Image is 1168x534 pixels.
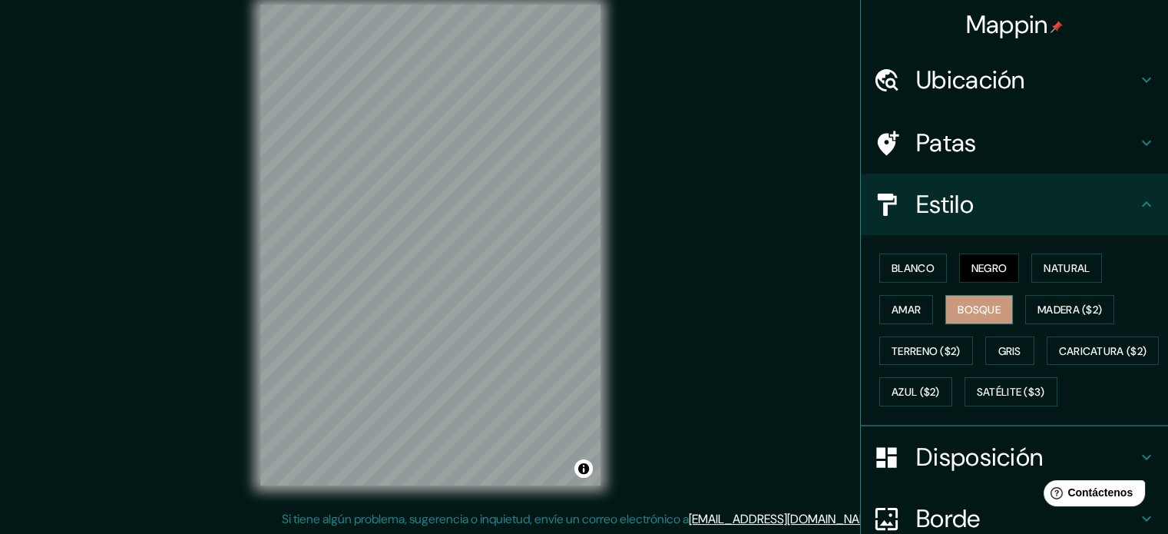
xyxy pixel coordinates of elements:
button: Satélite ($3) [965,377,1057,406]
font: Patas [916,127,977,159]
font: Negro [971,261,1008,275]
font: Amar [892,303,921,317]
font: Estilo [916,188,974,221]
button: Amar [879,295,933,324]
font: Ubicación [916,64,1025,96]
font: Madera ($2) [1037,303,1102,317]
font: Bosque [958,303,1001,317]
button: Gris [985,337,1034,366]
button: Azul ($2) [879,377,952,406]
div: Patas [861,112,1168,174]
button: Natural [1031,254,1102,283]
img: pin-icon.png [1051,21,1063,33]
canvas: Mapa [260,5,601,486]
font: Satélite ($3) [977,386,1045,400]
div: Estilo [861,174,1168,235]
button: Bosque [945,295,1013,324]
font: Mappin [966,8,1048,41]
font: Azul ($2) [892,386,940,400]
div: Ubicación [861,49,1168,111]
font: Terreno ($2) [892,344,961,358]
font: Natural [1044,261,1090,275]
button: Negro [959,254,1020,283]
a: [EMAIL_ADDRESS][DOMAIN_NAME] [689,511,878,527]
font: Blanco [892,261,935,275]
iframe: Lanzador de widgets de ayuda [1031,474,1151,517]
button: Caricatura ($2) [1047,337,1160,366]
button: Blanco [879,254,947,283]
font: Disposición [916,441,1043,473]
font: Gris [998,344,1021,358]
font: Caricatura ($2) [1059,344,1147,358]
button: Madera ($2) [1025,295,1114,324]
button: Activar o desactivar atribución [574,459,593,478]
div: Disposición [861,426,1168,488]
button: Terreno ($2) [879,337,973,366]
font: Si tiene algún problema, sugerencia o inquietud, envíe un correo electrónico a [282,511,689,527]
